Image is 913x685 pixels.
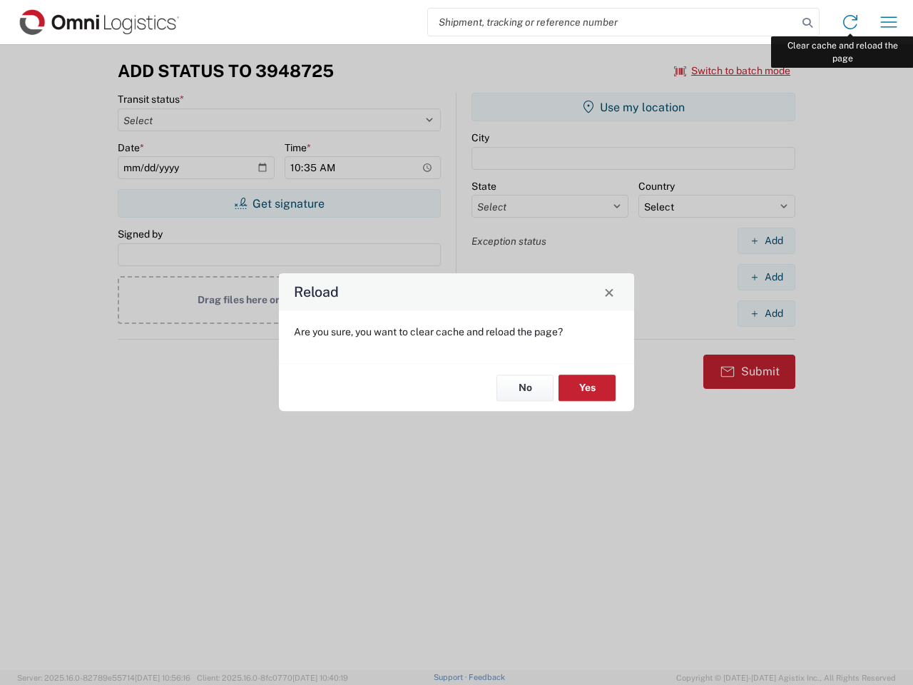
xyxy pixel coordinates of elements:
p: Are you sure, you want to clear cache and reload the page? [294,325,619,338]
h4: Reload [294,282,339,303]
button: Close [599,282,619,302]
button: Yes [558,375,616,401]
input: Shipment, tracking or reference number [428,9,797,36]
button: No [496,375,554,401]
